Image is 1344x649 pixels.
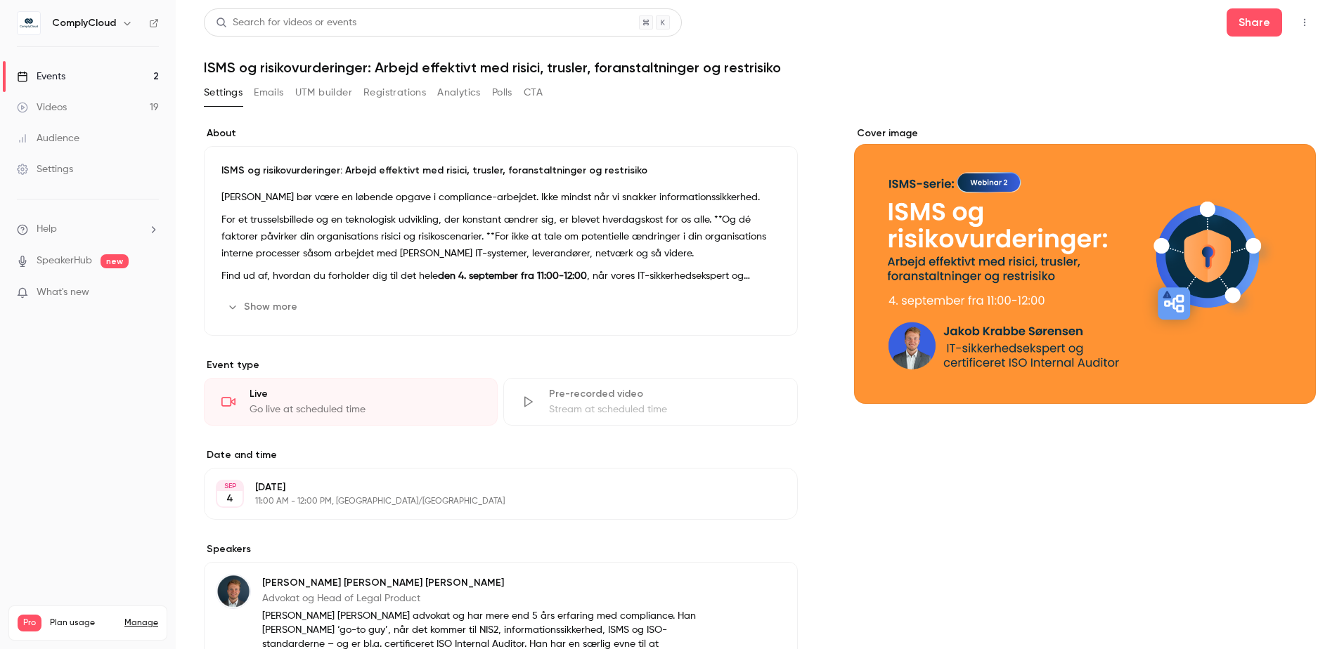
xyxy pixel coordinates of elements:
section: Cover image [854,126,1316,404]
button: Emails [254,81,283,104]
div: Videos [17,100,67,114]
div: Search for videos or events [216,15,356,30]
div: Audience [17,131,79,145]
p: [PERSON_NAME] bør være en løbende opgave i compliance-arbejdet. Ikke mindst når vi snakker inform... [221,189,780,206]
div: SEP [217,481,243,491]
button: Settings [204,81,243,104]
label: About [204,126,798,140]
p: [DATE] [255,480,723,494]
button: UTM builder [295,81,352,104]
span: What's new [37,285,89,300]
button: Share [1227,8,1282,37]
button: Registrations [363,81,426,104]
span: new [101,254,129,268]
p: For et trusselsbillede og en teknologisk udvikling, der konstant ændrer sig, er blevet hverdagsko... [221,211,780,262]
p: ISMS og risikovurderinger: Arbejd effektivt med risici, trusler, foranstaltninger og restrisiko [221,164,780,178]
h1: ISMS og risikovurderinger: Arbejd effektivt med risici, trusler, foranstaltninger og restrisiko [204,59,1316,76]
p: Find ud af, hvordan du forholder dig til det hele , når vores IT-sikkerhedsekspert og certificere... [221,268,780,284]
div: Go live at scheduled time [250,402,480,417]
div: Pre-recorded video [549,387,780,401]
button: CTA [524,81,543,104]
label: Speakers [204,542,798,556]
span: Plan usage [50,617,116,629]
a: SpeakerHub [37,254,92,268]
div: Pre-recorded videoStream at scheduled time [503,378,797,426]
button: Analytics [437,81,481,104]
li: help-dropdown-opener [17,222,159,237]
p: [PERSON_NAME] [PERSON_NAME] [PERSON_NAME] [262,576,706,590]
span: Pro [18,615,41,631]
strong: den 4. september fra 11:00-12:00 [438,271,587,281]
p: 11:00 AM - 12:00 PM, [GEOGRAPHIC_DATA]/[GEOGRAPHIC_DATA] [255,496,723,507]
div: Stream at scheduled time [549,402,780,417]
h6: ComplyCloud [52,16,116,30]
label: Date and time [204,448,798,462]
span: Help [37,222,57,237]
a: Manage [124,617,158,629]
div: Live [250,387,480,401]
button: Show more [221,296,306,318]
p: 4 [226,492,233,506]
p: Event type [204,358,798,372]
img: Jakob Krabbe Sørensen [217,575,250,608]
div: LiveGo live at scheduled time [204,378,498,426]
button: Polls [492,81,512,104]
img: ComplyCloud [18,12,40,34]
div: Settings [17,162,73,176]
p: Advokat og Head of Legal Product [262,591,706,605]
label: Cover image [854,126,1316,140]
div: Events [17,70,65,84]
